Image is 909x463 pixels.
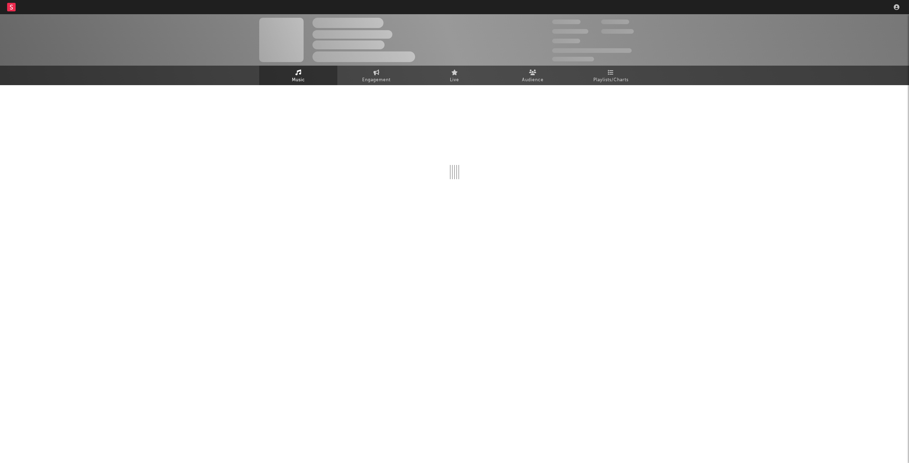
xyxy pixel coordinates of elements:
[450,76,459,84] span: Live
[601,20,629,24] span: 100.000
[552,20,581,24] span: 300.000
[292,76,305,84] span: Music
[593,76,628,84] span: Playlists/Charts
[337,66,415,85] a: Engagement
[552,57,594,61] span: Jump Score: 85.0
[552,39,580,43] span: 100.000
[415,66,494,85] a: Live
[572,66,650,85] a: Playlists/Charts
[362,76,391,84] span: Engagement
[552,29,588,34] span: 50.000.000
[522,76,544,84] span: Audience
[259,66,337,85] a: Music
[552,48,632,53] span: 50.000.000 Monthly Listeners
[601,29,634,34] span: 1.000.000
[494,66,572,85] a: Audience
